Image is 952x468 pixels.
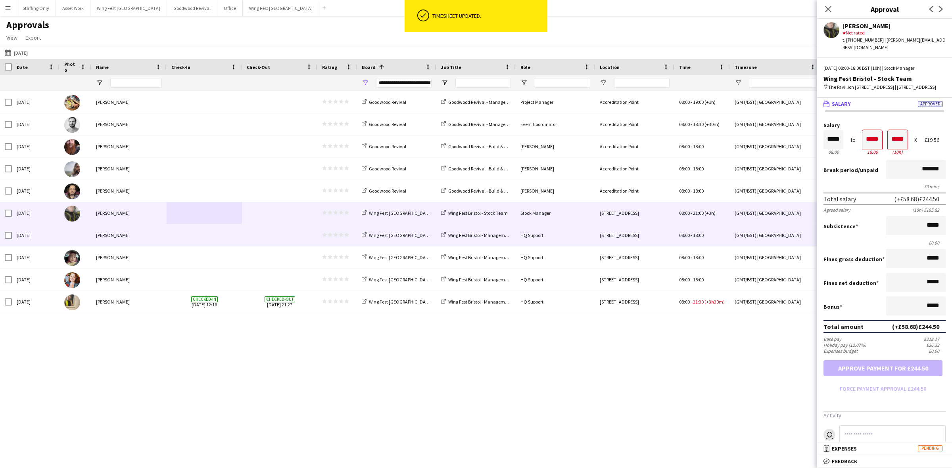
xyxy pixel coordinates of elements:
[704,99,716,105] span: (+1h)
[448,121,516,127] span: Goodwood Revival - Management
[843,22,946,29] div: [PERSON_NAME]
[730,158,821,180] div: (GMT/BST) [GEOGRAPHIC_DATA]
[265,296,295,302] span: Checked-out
[693,254,704,260] span: 18:00
[693,166,704,172] span: 18:00
[843,36,946,51] div: t. [PHONE_NUMBER] | [PERSON_NAME][EMAIL_ADDRESS][DOMAIN_NAME]
[823,75,946,82] div: Wing Fest Bristol - Stock Team
[817,98,952,110] mat-expansion-panel-header: SalaryApproved
[64,95,80,111] img: Georgina Masterson-Cox
[823,240,946,246] div: £0.00
[595,158,674,180] div: Accreditation Point
[735,79,742,86] button: Open Filter Menu
[691,299,692,305] span: -
[441,277,524,283] a: Wing Fest Bristol - Management Team
[441,210,508,216] a: Wing Fest Bristol - Stock Team
[516,291,595,313] div: HQ Support
[64,294,80,310] img: Katie Armstrong
[448,210,508,216] span: Wing Fest Bristol - Stock Team
[823,342,866,348] div: Holiday pay (12.07%)
[929,348,946,354] div: £0.00
[924,137,946,143] div: £19.56
[432,12,544,19] div: Timesheet updated.
[595,246,674,268] div: [STREET_ADDRESS]
[823,412,946,419] h3: Activity
[64,161,80,177] img: Luke Parsley
[823,256,885,263] label: Fines gross deduction
[892,323,939,330] div: (+£58.68) £244.50
[691,232,692,238] span: -
[679,232,690,238] span: 08:00
[64,139,80,155] img: Sam Darlington
[817,455,952,467] mat-expansion-panel-header: Feedback
[535,78,590,88] input: Role Filter Input
[448,277,524,283] span: Wing Fest Bristol - Management Team
[91,269,167,290] div: [PERSON_NAME]
[362,64,376,70] span: Board
[730,180,821,202] div: (GMT/BST) [GEOGRAPHIC_DATA]
[600,64,620,70] span: Location
[12,91,59,113] div: [DATE]
[817,4,952,14] h3: Approval
[520,79,528,86] button: Open Filter Menu
[850,137,856,143] div: to
[362,277,432,283] a: Wing Fest [GEOGRAPHIC_DATA]
[679,99,690,105] span: 08:00
[441,232,524,238] a: Wing Fest Bristol - Management Team
[693,121,704,127] span: 18:30
[90,0,167,16] button: Wing Fest [GEOGRAPHIC_DATA]
[455,78,511,88] input: Job Title Filter Input
[823,223,858,230] label: Subsistence
[823,149,843,155] div: 08:00
[91,202,167,224] div: [PERSON_NAME]
[823,166,858,174] span: Break period
[362,143,406,149] a: Goodwood Revival
[441,299,524,305] a: Wing Fest Bristol - Management Team
[679,188,690,194] span: 08:00
[516,246,595,268] div: HQ Support
[369,188,406,194] span: Goodwood Revival
[730,269,821,290] div: (GMT/BST) [GEOGRAPHIC_DATA]
[679,121,690,127] span: 08:00
[362,188,406,194] a: Goodwood Revival
[691,143,692,149] span: -
[595,113,674,135] div: Accreditation Point
[823,65,946,72] div: [DATE] 08:00-18:00 BST (10h) | Stock Manager
[362,79,369,86] button: Open Filter Menu
[679,254,690,260] span: 08:00
[679,299,690,305] span: 08:00
[96,79,103,86] button: Open Filter Menu
[362,99,406,105] a: Goodwood Revival
[595,291,674,313] div: [STREET_ADDRESS]
[12,291,59,313] div: [DATE]
[369,166,406,172] span: Goodwood Revival
[516,224,595,246] div: HQ Support
[679,166,690,172] span: 08:00
[691,277,692,283] span: -
[516,113,595,135] div: Event Coordinator
[91,113,167,135] div: [PERSON_NAME]
[691,254,692,260] span: -
[730,91,821,113] div: (GMT/BST) [GEOGRAPHIC_DATA]
[16,0,56,16] button: Staffing Only
[96,64,109,70] span: Name
[823,207,850,213] div: Agreed salary
[191,296,218,302] span: Checked-in
[693,143,704,149] span: 18:00
[12,246,59,268] div: [DATE]
[749,78,816,88] input: Timezone Filter Input
[91,91,167,113] div: [PERSON_NAME]
[243,0,319,16] button: Wing Fest [GEOGRAPHIC_DATA]
[823,195,856,203] div: Total salary
[369,121,406,127] span: Goodwood Revival
[3,48,29,57] button: [DATE]
[322,64,337,70] span: Rating
[730,291,821,313] div: (GMT/BST) [GEOGRAPHIC_DATA]
[516,202,595,224] div: Stock Manager
[362,166,406,172] a: Goodwood Revival
[441,64,461,70] span: Job Title
[823,279,879,287] label: Fines net deduction
[817,443,952,455] mat-expansion-panel-header: ExpensesPending
[91,246,167,268] div: [PERSON_NAME]
[516,136,595,157] div: [PERSON_NAME]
